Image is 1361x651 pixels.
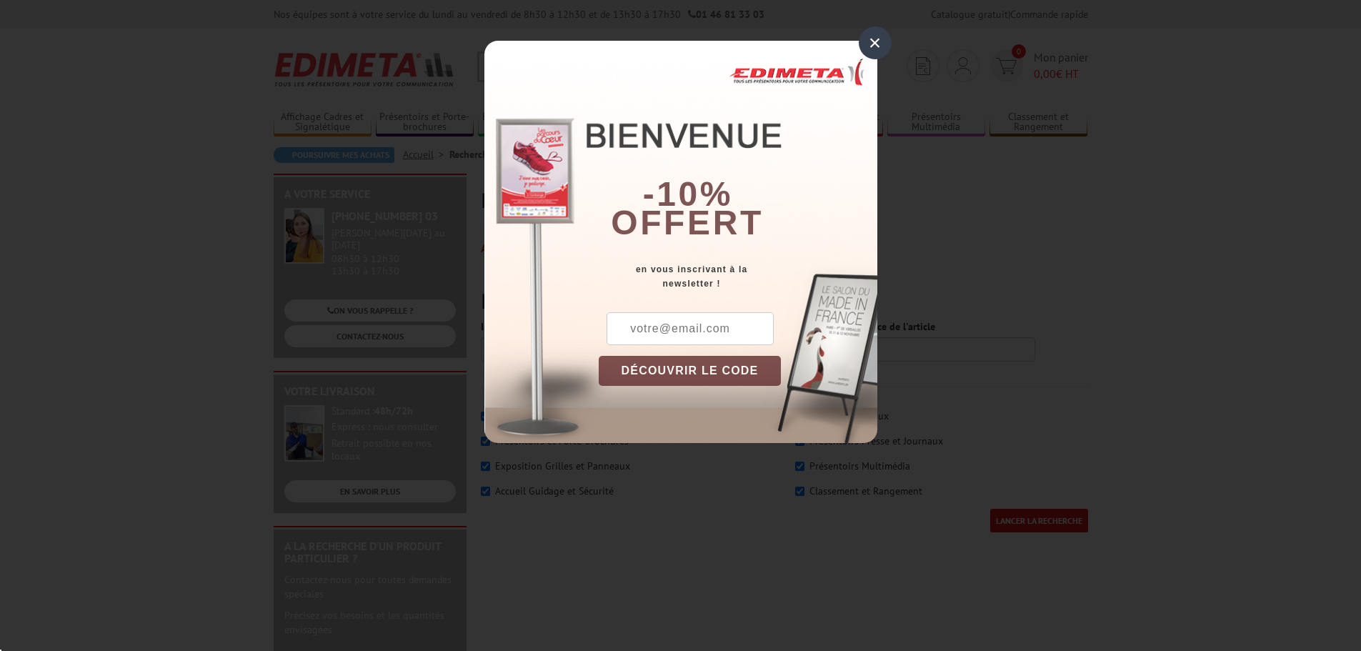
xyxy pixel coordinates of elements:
[611,204,764,242] font: offert
[599,262,877,291] div: en vous inscrivant à la newsletter !
[859,26,892,59] div: ×
[599,356,782,386] button: DÉCOUVRIR LE CODE
[643,175,733,213] b: -10%
[607,312,774,345] input: votre@email.com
